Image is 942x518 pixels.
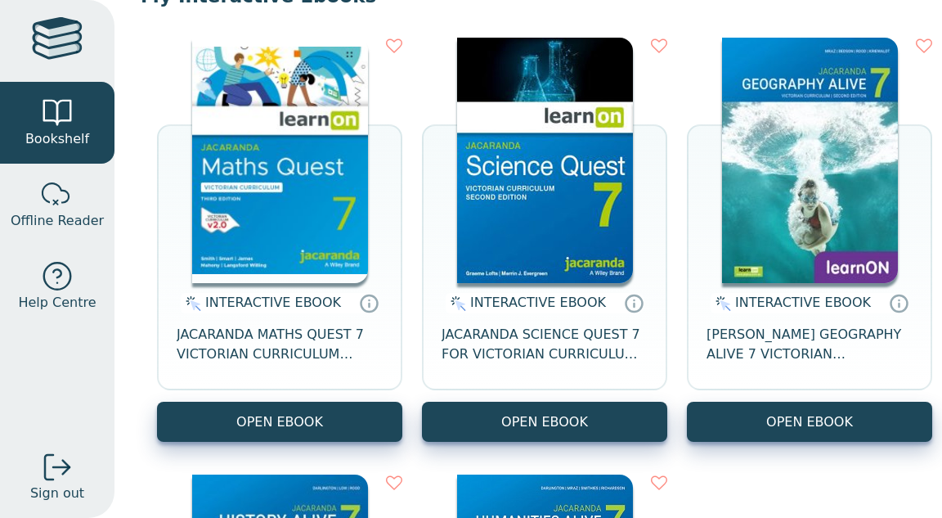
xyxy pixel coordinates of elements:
[442,325,648,364] span: JACARANDA SCIENCE QUEST 7 FOR VICTORIAN CURRICULUM LEARNON 2E EBOOK
[624,293,644,313] a: Interactive eBooks are accessed online via the publisher’s portal. They contain interactive resou...
[11,211,104,231] span: Offline Reader
[457,38,633,283] img: 329c5ec2-5188-ea11-a992-0272d098c78b.jpg
[422,402,667,442] button: OPEN EBOOK
[706,325,913,364] span: [PERSON_NAME] GEOGRAPHY ALIVE 7 VICTORIAN CURRICULUM LEARNON EBOOK 2E
[25,129,89,149] span: Bookshelf
[192,38,368,283] img: b87b3e28-4171-4aeb-a345-7fa4fe4e6e25.jpg
[446,294,466,313] img: interactive.svg
[735,295,871,310] span: INTERACTIVE EBOOK
[470,295,606,310] span: INTERACTIVE EBOOK
[181,294,201,313] img: interactive.svg
[205,295,341,310] span: INTERACTIVE EBOOK
[722,38,898,283] img: cc9fd0c4-7e91-e911-a97e-0272d098c78b.jpg
[711,294,731,313] img: interactive.svg
[889,293,908,313] a: Interactive eBooks are accessed online via the publisher’s portal. They contain interactive resou...
[359,293,379,313] a: Interactive eBooks are accessed online via the publisher’s portal. They contain interactive resou...
[177,325,383,364] span: JACARANDA MATHS QUEST 7 VICTORIAN CURRICULUM LEARNON EBOOK 3E
[30,484,84,503] span: Sign out
[687,402,932,442] button: OPEN EBOOK
[18,293,96,313] span: Help Centre
[157,402,402,442] button: OPEN EBOOK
